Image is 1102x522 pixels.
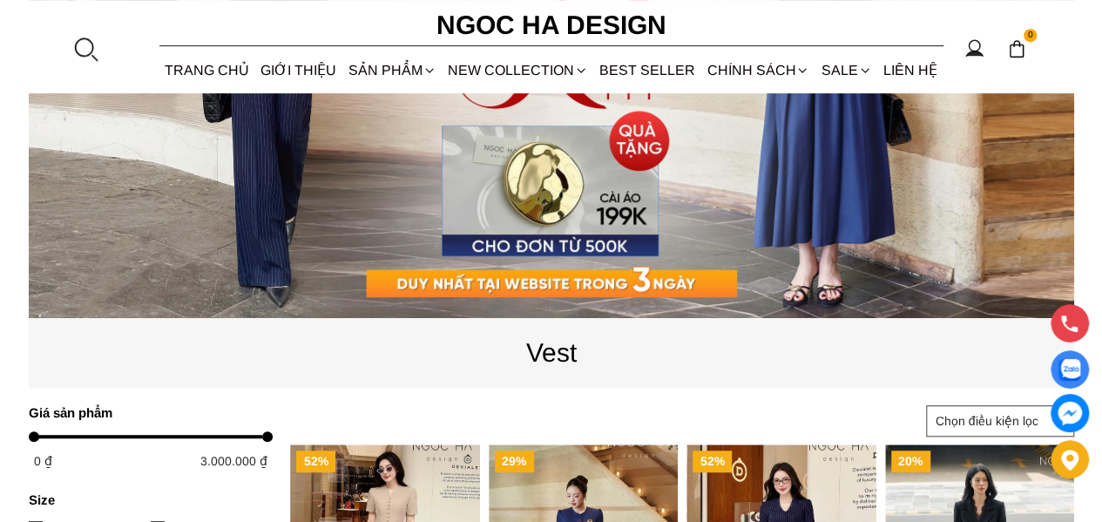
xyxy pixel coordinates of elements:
a: LIÊN HỆ [877,47,943,93]
a: Ngoc Ha Design [421,4,682,46]
div: SẢN PHẨM [342,47,442,93]
a: NEW COLLECTION [442,47,593,93]
a: messenger [1051,394,1089,432]
span: 0 [1024,29,1038,43]
span: 3.000.000 ₫ [200,454,267,468]
img: Display image [1058,359,1080,381]
a: TRANG CHỦ [159,47,255,93]
a: BEST SELLER [594,47,701,93]
a: SALE [815,47,877,93]
a: GIỚI THIỆU [255,47,342,93]
img: img-CART-ICON-ksit0nf1 [1007,39,1026,58]
a: Display image [1051,350,1089,389]
div: Chính sách [701,47,815,93]
h4: Giá sản phẩm [29,405,261,420]
p: Vest [29,332,1074,373]
h4: Size [29,492,261,507]
span: 0 ₫ [34,454,52,468]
